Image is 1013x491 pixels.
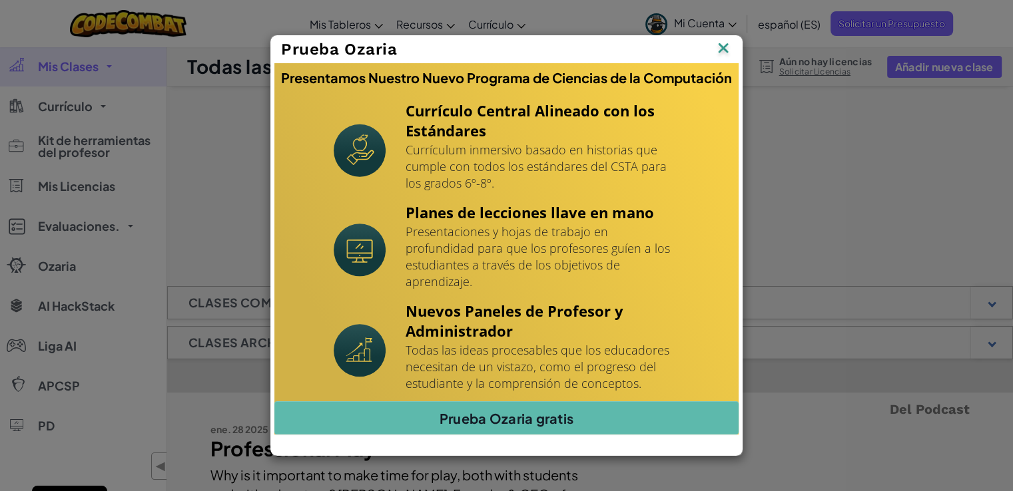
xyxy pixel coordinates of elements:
[406,224,680,290] p: Presentaciones y hojas de trabajo en profundidad para que los profesores guíen a los estudiantes ...
[406,202,680,222] h4: Planes de lecciones llave en mano
[274,401,739,434] a: Prueba Ozaria gratis
[334,224,386,277] img: Icon_Turnkey.svg
[281,70,732,86] h3: Presentamos Nuestro Nuevo Programa de Ciencias de la Computación
[406,100,680,140] h4: Currículo Central Alineado con los Estándares
[334,124,386,177] img: Icon_StandardsAlignment.svg
[406,142,680,192] p: Currículum inmersivo basado en historias que cumple con todos los estándares del CSTA para los gr...
[334,324,386,377] img: Icon_NewTeacherDashboard.svg
[406,301,680,341] h4: Nuevos Paneles de Profesor y Administrador
[406,342,680,392] p: Todas las ideas procesables que los educadores necesitan de un vistazo, como el progreso del estu...
[715,39,732,59] img: IconClose.svg
[281,40,397,59] span: Prueba Ozaria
